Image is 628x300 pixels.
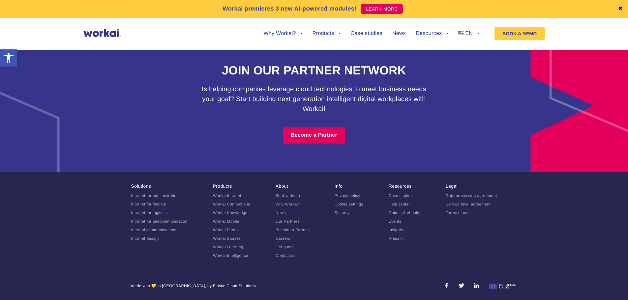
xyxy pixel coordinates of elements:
a: Workai Connections [213,202,250,206]
a: Intranet for finance [131,202,166,206]
a: Intranet for telecommunication [131,219,188,224]
a: Why Workai? [263,31,302,36]
a: LEARN MORE [361,4,403,14]
a: Intranet for administration [131,193,179,198]
p: Workai premieres 3 new AI-powered modules! [223,4,357,13]
a: Our Partners [276,219,300,224]
a: Guides & ebooks [389,210,420,215]
a: Workai Intelligence [213,253,248,258]
a: Workai Intranet [213,193,241,198]
a: ✖ [618,6,623,12]
a: Workai Spaces [213,236,241,241]
a: Get quote [276,245,294,249]
a: Workai Knowledge [213,210,248,215]
a: Workai Mobile [213,219,239,224]
a: Workai Forms [213,228,239,232]
a: Internal communications [131,228,176,232]
a: Help center [389,202,410,206]
a: Insights [389,228,403,232]
h3: Is helping companies leverage cloud technologies to meet business needs your goal? Start building... [199,84,430,114]
a: Products [313,31,341,36]
a: Terms of use [446,210,470,215]
a: Resources [389,183,412,189]
h2: Join our partner network [131,63,497,79]
a: Privacy policy [335,193,360,198]
a: Products [213,183,232,189]
a: Case studies [350,31,382,36]
a: Info [335,183,343,189]
a: Legal [446,183,458,189]
a: Workai Learning [213,245,243,249]
div: made with 💛 in [GEOGRAPHIC_DATA], by Elastic Cloud Solutions [131,283,256,292]
a: Data processing agreement [446,193,497,198]
a: Events [389,219,402,224]
a: Intranet for logistics [131,210,168,215]
a: Press kit [389,236,405,241]
a: Book a demo [276,193,300,198]
a: News [276,210,286,215]
a: Solutions [131,183,151,189]
a: News [392,31,406,36]
span: EN [465,31,473,36]
a: Intranet design [131,236,159,241]
a: Service level agreement [446,202,491,206]
a: Cookie settings [335,202,363,206]
a: Resources [416,31,448,36]
a: Why Workai? [276,202,300,206]
a: Careers [276,236,290,241]
a: Become a Partner [283,127,345,144]
a: BOOK A DEMO [494,27,545,40]
a: About [276,183,288,189]
a: Case studies [389,193,413,198]
a: Contact us [276,253,296,258]
a: Security [335,210,350,215]
a: Become a Partner [276,228,309,232]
